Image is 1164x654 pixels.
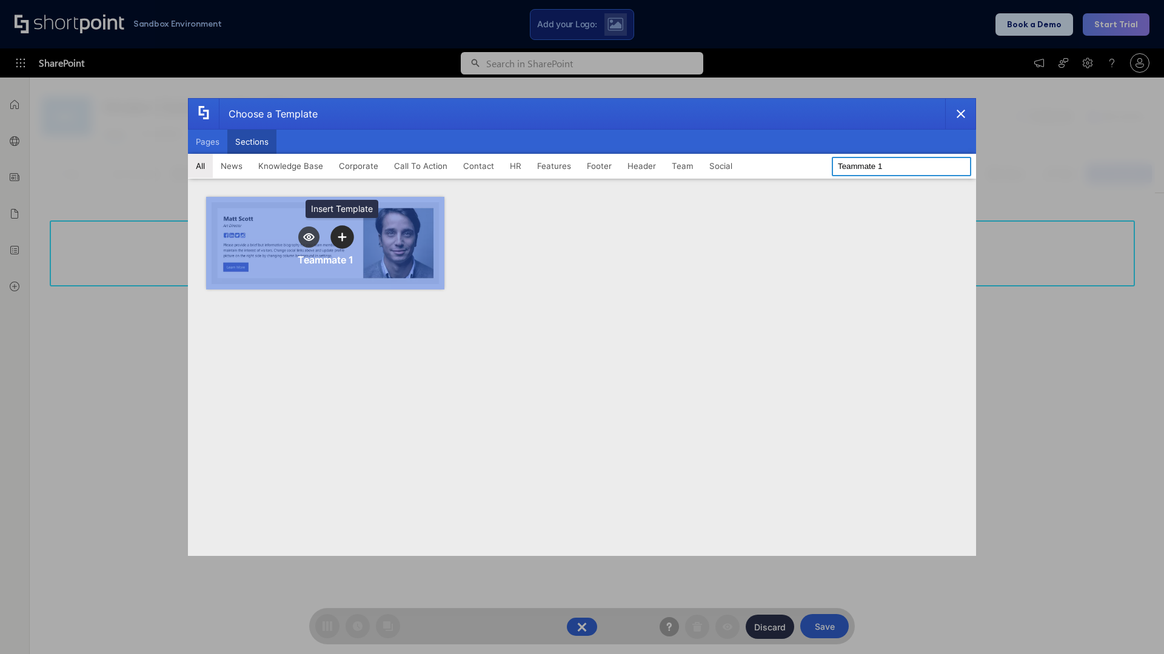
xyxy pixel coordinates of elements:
[188,98,976,556] div: template selector
[455,154,502,178] button: Contact
[832,157,971,176] input: Search
[227,130,276,154] button: Sections
[188,130,227,154] button: Pages
[331,154,386,178] button: Corporate
[502,154,529,178] button: HR
[213,154,250,178] button: News
[664,154,701,178] button: Team
[620,154,664,178] button: Header
[386,154,455,178] button: Call To Action
[1103,596,1164,654] iframe: Chat Widget
[701,154,740,178] button: Social
[298,254,353,266] div: Teammate 1
[219,99,318,129] div: Choose a Template
[579,154,620,178] button: Footer
[529,154,579,178] button: Features
[188,154,213,178] button: All
[250,154,331,178] button: Knowledge Base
